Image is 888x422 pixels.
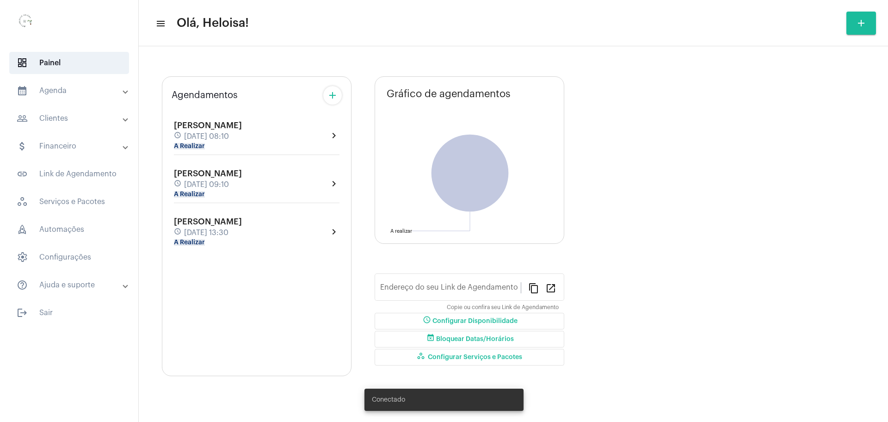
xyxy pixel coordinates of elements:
span: Automações [9,218,129,241]
span: Olá, Heloisa! [177,16,249,31]
mat-panel-title: Financeiro [17,141,123,152]
mat-icon: open_in_new [545,282,556,293]
input: Link [380,285,521,293]
mat-panel-title: Ajuda e suporte [17,279,123,291]
span: Configurar Disponibilidade [421,318,518,324]
span: [DATE] 08:10 [184,132,229,141]
mat-icon: content_copy [528,282,539,293]
mat-icon: chevron_right [328,130,339,141]
span: sidenav icon [17,252,28,263]
img: 0d939d3e-dcd2-0964-4adc-7f8e0d1a206f.png [7,5,44,42]
span: Agendamentos [172,90,238,100]
mat-expansion-panel-header: sidenav iconAgenda [6,80,138,102]
mat-icon: chevron_right [328,178,339,189]
text: A realizar [390,229,412,234]
mat-icon: add [856,18,867,29]
span: Conectado [372,395,405,404]
span: [PERSON_NAME] [174,217,242,226]
mat-icon: sidenav icon [17,113,28,124]
span: Painel [9,52,129,74]
button: Bloquear Datas/Horários [375,331,564,348]
mat-icon: chevron_right [328,226,339,237]
span: Serviços e Pacotes [9,191,129,213]
span: Bloquear Datas/Horários [425,336,514,342]
mat-icon: sidenav icon [17,85,28,96]
mat-chip: A Realizar [174,143,205,149]
span: sidenav icon [17,57,28,68]
mat-expansion-panel-header: sidenav iconClientes [6,107,138,130]
span: [PERSON_NAME] [174,121,242,130]
mat-icon: sidenav icon [155,18,165,29]
button: Configurar Disponibilidade [375,313,564,329]
mat-expansion-panel-header: sidenav iconFinanceiro [6,135,138,157]
span: Gráfico de agendamentos [387,88,511,99]
button: Configurar Serviços e Pacotes [375,349,564,366]
span: [PERSON_NAME] [174,169,242,178]
mat-icon: schedule [421,316,432,327]
span: Configurar Serviços e Pacotes [417,354,522,360]
mat-icon: workspaces_outlined [417,352,428,363]
mat-panel-title: Agenda [17,85,123,96]
span: sidenav icon [17,224,28,235]
mat-icon: schedule [174,180,182,190]
span: sidenav icon [17,196,28,207]
mat-expansion-panel-header: sidenav iconAjuda e suporte [6,274,138,296]
mat-panel-title: Clientes [17,113,123,124]
span: Sair [9,302,129,324]
mat-icon: schedule [174,131,182,142]
mat-icon: sidenav icon [17,279,28,291]
mat-icon: sidenav icon [17,307,28,318]
mat-icon: sidenav icon [17,141,28,152]
mat-hint: Copie ou confira seu Link de Agendamento [447,304,559,311]
span: Configurações [9,246,129,268]
span: [DATE] 13:30 [184,229,228,237]
mat-chip: A Realizar [174,191,205,198]
mat-icon: event_busy [425,334,436,345]
span: Link de Agendamento [9,163,129,185]
mat-icon: add [327,90,338,101]
mat-chip: A Realizar [174,239,205,246]
span: [DATE] 09:10 [184,180,229,189]
mat-icon: schedule [174,228,182,238]
mat-icon: sidenav icon [17,168,28,180]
